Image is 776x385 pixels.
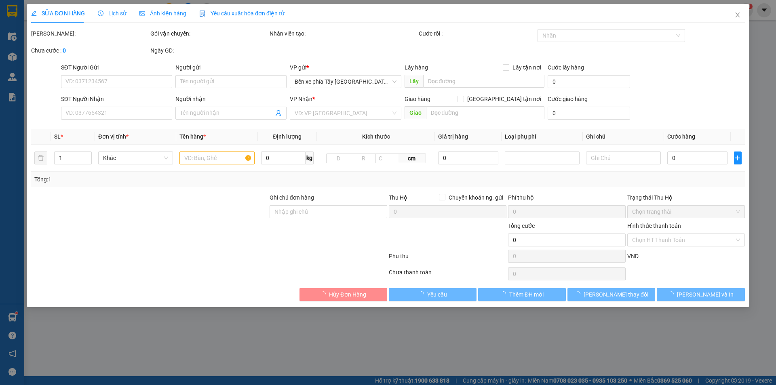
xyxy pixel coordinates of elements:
span: cm [398,154,426,163]
span: edit [31,11,37,16]
span: Thu Hộ [389,194,407,201]
input: C [375,154,398,163]
b: 0 [63,47,66,54]
span: Cước hàng [668,133,696,140]
div: Nhân viên tạo: [270,29,417,38]
div: [PERSON_NAME]: [31,29,149,38]
button: delete [34,151,47,164]
span: Giao [405,106,426,119]
span: Chuyển khoản ng. gửi [445,193,506,202]
button: [PERSON_NAME] thay đổi [567,288,655,301]
label: Cước lấy hàng [548,64,584,71]
div: Trạng thái Thu Hộ [627,193,745,202]
input: D [326,154,351,163]
span: plus [734,155,741,161]
span: Lấy [405,75,423,88]
span: SL [54,133,61,140]
span: Lấy tận nơi [509,63,544,72]
span: close [734,12,741,18]
span: clock-circle [98,11,103,16]
span: loading [500,291,509,297]
div: Chưa thanh toán [388,268,507,282]
span: Thêm ĐH mới [509,290,544,299]
button: plus [734,151,742,164]
input: Cước giao hàng [548,107,630,120]
span: picture [139,11,145,16]
div: Ngày GD: [150,46,268,55]
button: Yêu cầu [389,288,477,301]
th: Loại phụ phí [502,129,583,145]
span: [GEOGRAPHIC_DATA] tận nơi [464,95,544,103]
div: Người nhận [175,95,287,103]
span: user-add [276,110,282,116]
input: Dọc đường [423,75,544,88]
span: loading [418,291,427,297]
th: Ghi chú [583,129,664,145]
span: VP Nhận [290,96,313,102]
span: Đơn vị tính [99,133,129,140]
input: Cước lấy hàng [548,75,630,88]
button: [PERSON_NAME] và In [657,288,745,301]
input: VD: Bàn, Ghế [180,151,255,164]
div: Chưa cước : [31,46,149,55]
span: Giao hàng [405,96,430,102]
div: VP gửi [290,63,401,72]
span: Lịch sử [98,10,127,17]
span: Yêu cầu xuất hóa đơn điện tử [199,10,285,17]
span: Định lượng [273,133,302,140]
div: SĐT Người Gửi [61,63,172,72]
input: R [351,154,376,163]
button: Close [726,4,749,27]
img: icon [199,11,206,17]
div: SĐT Người Nhận [61,95,172,103]
span: Bến xe phía Tây Thanh Hóa [295,76,396,88]
div: Phụ thu [388,252,507,266]
div: Người gửi [175,63,287,72]
span: loading [320,291,329,297]
span: [PERSON_NAME] thay đổi [584,290,648,299]
input: Ghi chú đơn hàng [270,205,387,218]
span: Kích thước [362,133,390,140]
span: Giá trị hàng [439,133,468,140]
span: loading [668,291,677,297]
span: loading [575,291,584,297]
div: Cước rồi : [419,29,536,38]
label: Hình thức thanh toán [627,223,681,229]
label: Cước giao hàng [548,96,588,102]
span: Yêu cầu [427,290,447,299]
span: Chọn trạng thái [632,206,740,218]
input: Ghi Chú [586,151,661,164]
span: Lấy hàng [405,64,428,71]
span: VND [627,253,639,259]
div: Tổng: 1 [34,175,299,184]
span: SỬA ĐƠN HÀNG [31,10,85,17]
button: Thêm ĐH mới [478,288,566,301]
input: Dọc đường [426,106,544,119]
button: Hủy Đơn Hàng [299,288,387,301]
span: Tên hàng [180,133,206,140]
span: Khác [103,152,169,164]
div: Gói vận chuyển: [150,29,268,38]
span: Hủy Đơn Hàng [329,290,366,299]
div: Phí thu hộ [508,193,626,205]
span: [PERSON_NAME] và In [677,290,734,299]
span: Ảnh kiện hàng [139,10,186,17]
span: Tổng cước [508,223,535,229]
span: kg [306,151,314,164]
label: Ghi chú đơn hàng [270,194,314,201]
